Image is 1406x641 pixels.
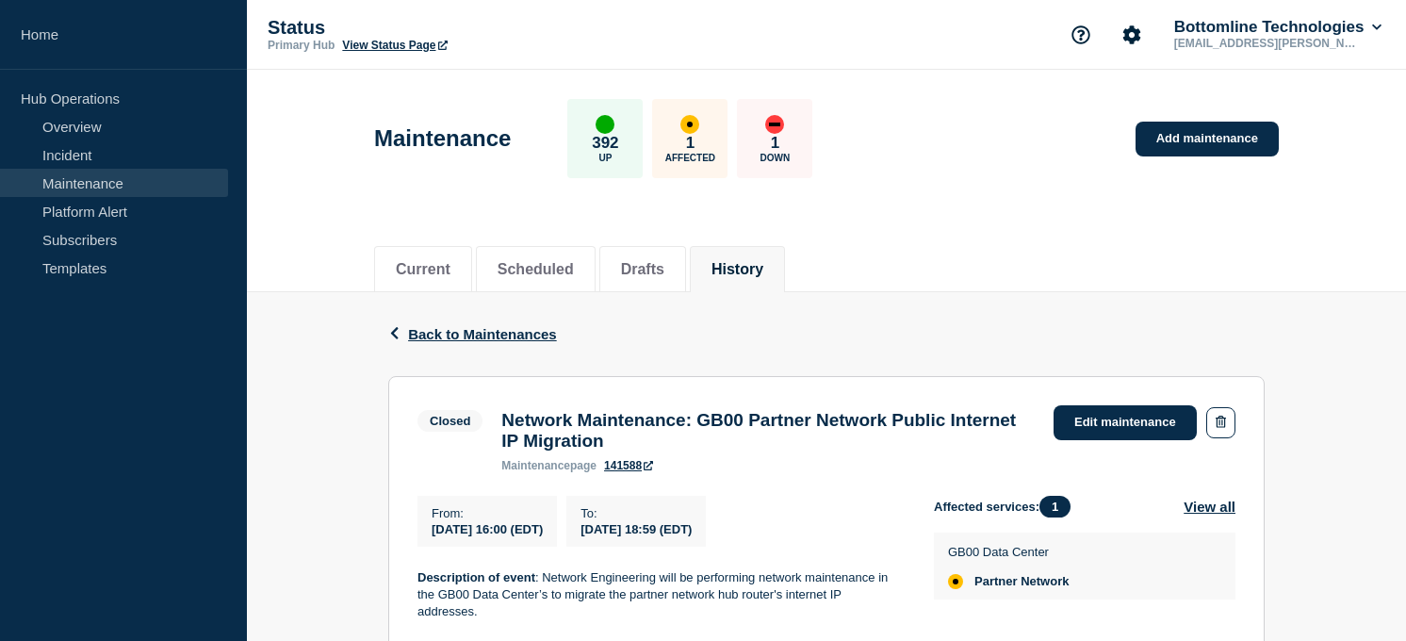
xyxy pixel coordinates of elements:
[711,261,763,278] button: History
[948,574,963,589] div: affected
[765,115,784,134] div: down
[948,545,1069,559] p: GB00 Data Center
[1054,405,1197,440] a: Edit maintenance
[974,574,1069,589] span: Partner Network
[498,261,574,278] button: Scheduled
[1170,37,1366,50] p: [EMAIL_ADDRESS][PERSON_NAME][DOMAIN_NAME]
[374,125,511,152] h1: Maintenance
[680,115,699,134] div: affected
[432,522,543,536] span: [DATE] 16:00 (EDT)
[580,522,692,536] span: [DATE] 18:59 (EDT)
[760,153,791,163] p: Down
[417,570,535,584] strong: Description of event
[1061,15,1101,55] button: Support
[268,39,335,52] p: Primary Hub
[396,261,450,278] button: Current
[432,506,543,520] p: From :
[1136,122,1279,156] a: Add maintenance
[592,134,618,153] p: 392
[417,410,482,432] span: Closed
[268,17,645,39] p: Status
[1039,496,1071,518] span: 1
[1170,18,1385,37] button: Bottomline Technologies
[501,459,570,472] span: maintenance
[686,134,695,153] p: 1
[342,39,447,52] a: View Status Page
[771,134,779,153] p: 1
[408,326,557,342] span: Back to Maintenances
[417,569,904,621] p: : Network Engineering will be performing network maintenance in the GB00 Data Center’s to migrate...
[501,459,597,472] p: page
[580,506,692,520] p: To :
[1184,496,1235,518] button: View all
[934,496,1080,518] span: Affected services:
[604,459,653,472] a: 141588
[621,261,664,278] button: Drafts
[501,410,1035,452] h3: Network Maintenance: GB00 Partner Network Public Internet IP Migration
[598,153,612,163] p: Up
[388,326,557,342] button: Back to Maintenances
[596,115,614,134] div: up
[1112,15,1152,55] button: Account settings
[665,153,715,163] p: Affected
